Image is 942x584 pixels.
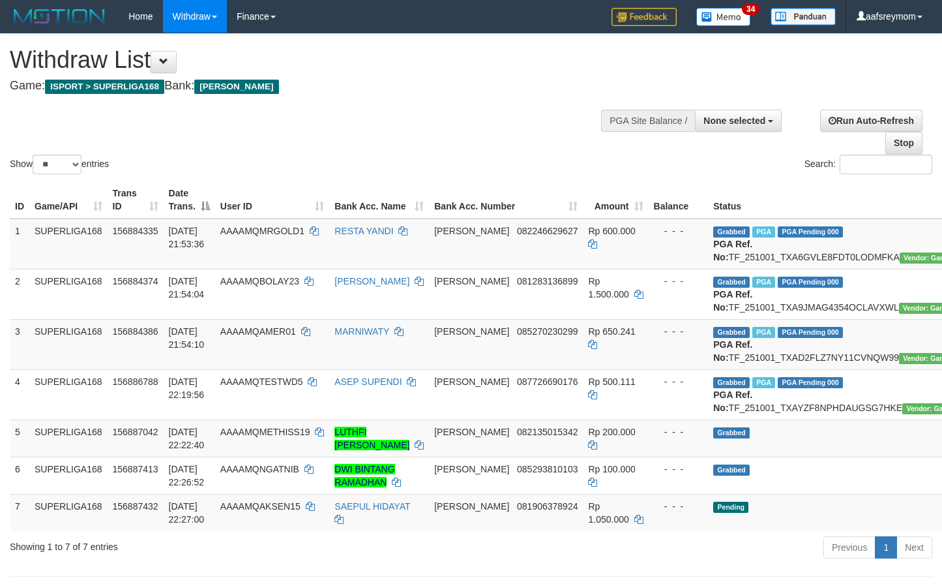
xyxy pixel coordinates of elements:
[823,536,876,559] a: Previous
[434,501,509,512] span: [PERSON_NAME]
[334,427,409,450] a: LUTHFI [PERSON_NAME]
[771,8,836,25] img: panduan.png
[517,501,578,512] span: Copy 081906378924 to clipboard
[220,326,296,337] span: AAAAMQAMER01
[517,464,578,474] span: Copy 085293810103 to clipboard
[29,319,108,369] td: SUPERLIGA168
[840,155,932,174] input: Search:
[588,377,635,387] span: Rp 500.111
[29,181,108,219] th: Game/API: activate to sort column ascending
[703,115,765,126] span: None selected
[29,269,108,319] td: SUPERLIGA168
[215,181,329,219] th: User ID: activate to sort column ascending
[334,276,409,286] a: [PERSON_NAME]
[752,377,775,388] span: Marked by aafseijuro
[113,377,158,387] span: 156886788
[10,7,109,26] img: MOTION_logo.png
[654,325,703,338] div: - - -
[752,327,775,338] span: Marked by aafandaneth
[875,536,897,559] a: 1
[29,369,108,420] td: SUPERLIGA168
[517,427,578,437] span: Copy 082135015342 to clipboard
[434,276,509,286] span: [PERSON_NAME]
[10,181,29,219] th: ID
[588,427,635,437] span: Rp 200.000
[752,226,775,238] span: Marked by aafandaneth
[654,275,703,288] div: - - -
[29,457,108,494] td: SUPERLIGA168
[113,226,158,236] span: 156884335
[10,319,29,369] td: 3
[778,327,843,338] span: PGA Pending
[601,110,695,132] div: PGA Site Balance /
[588,464,635,474] span: Rp 100.000
[517,326,578,337] span: Copy 085270230299 to clipboard
[169,501,205,525] span: [DATE] 22:27:00
[334,326,389,337] a: MARNIWATY
[29,420,108,457] td: SUPERLIGA168
[33,155,81,174] select: Showentries
[220,464,299,474] span: AAAAMQNGATNIB
[654,425,703,438] div: - - -
[713,502,748,513] span: Pending
[713,327,750,338] span: Grabbed
[113,464,158,474] span: 156887413
[329,181,429,219] th: Bank Acc. Name: activate to sort column ascending
[334,226,393,236] a: RESTA YANDI
[220,377,303,387] span: AAAAMQTESTWD5
[778,377,843,388] span: PGA Pending
[713,277,750,288] span: Grabbed
[10,457,29,494] td: 6
[434,326,509,337] span: [PERSON_NAME]
[588,326,635,337] span: Rp 650.241
[220,226,304,236] span: AAAAMQMRGOLD1
[517,377,578,387] span: Copy 087726690176 to clipboard
[334,501,410,512] a: SAEPUL HIDAYAT
[896,536,932,559] a: Next
[649,181,709,219] th: Balance
[108,181,164,219] th: Trans ID: activate to sort column ascending
[588,226,635,236] span: Rp 600.000
[696,8,751,26] img: Button%20Memo.svg
[113,427,158,437] span: 156887042
[713,339,752,363] b: PGA Ref. No:
[10,369,29,420] td: 4
[220,427,310,437] span: AAAAMQMETHISS19
[885,132,922,154] a: Stop
[220,276,299,286] span: AAAAMQBOLAY23
[45,80,164,94] span: ISPORT > SUPERLIGA168
[713,465,750,476] span: Grabbed
[169,377,205,400] span: [DATE] 22:19:56
[113,326,158,337] span: 156884386
[778,277,843,288] span: PGA Pending
[434,464,509,474] span: [PERSON_NAME]
[713,427,750,438] span: Grabbed
[10,155,109,174] label: Show entries
[434,226,509,236] span: [PERSON_NAME]
[29,219,108,269] td: SUPERLIGA168
[713,390,752,413] b: PGA Ref. No:
[169,464,205,487] span: [DATE] 22:26:52
[752,277,775,288] span: Marked by aafandaneth
[169,276,205,300] span: [DATE] 21:54:04
[10,269,29,319] td: 2
[334,377,402,387] a: ASEP SUPENDI
[434,377,509,387] span: [PERSON_NAME]
[713,239,752,262] b: PGA Ref. No:
[804,155,932,174] label: Search:
[113,501,158,512] span: 156887432
[517,226,578,236] span: Copy 082246629627 to clipboard
[517,276,578,286] span: Copy 081283136899 to clipboard
[654,375,703,388] div: - - -
[29,494,108,531] td: SUPERLIGA168
[10,80,615,93] h4: Game: Bank:
[583,181,648,219] th: Amount: activate to sort column ascending
[429,181,583,219] th: Bank Acc. Number: activate to sort column ascending
[169,226,205,249] span: [DATE] 21:53:36
[169,427,205,450] span: [DATE] 22:22:40
[10,420,29,457] td: 5
[164,181,215,219] th: Date Trans.: activate to sort column descending
[194,80,278,94] span: [PERSON_NAME]
[713,377,750,388] span: Grabbed
[10,47,615,73] h1: Withdraw List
